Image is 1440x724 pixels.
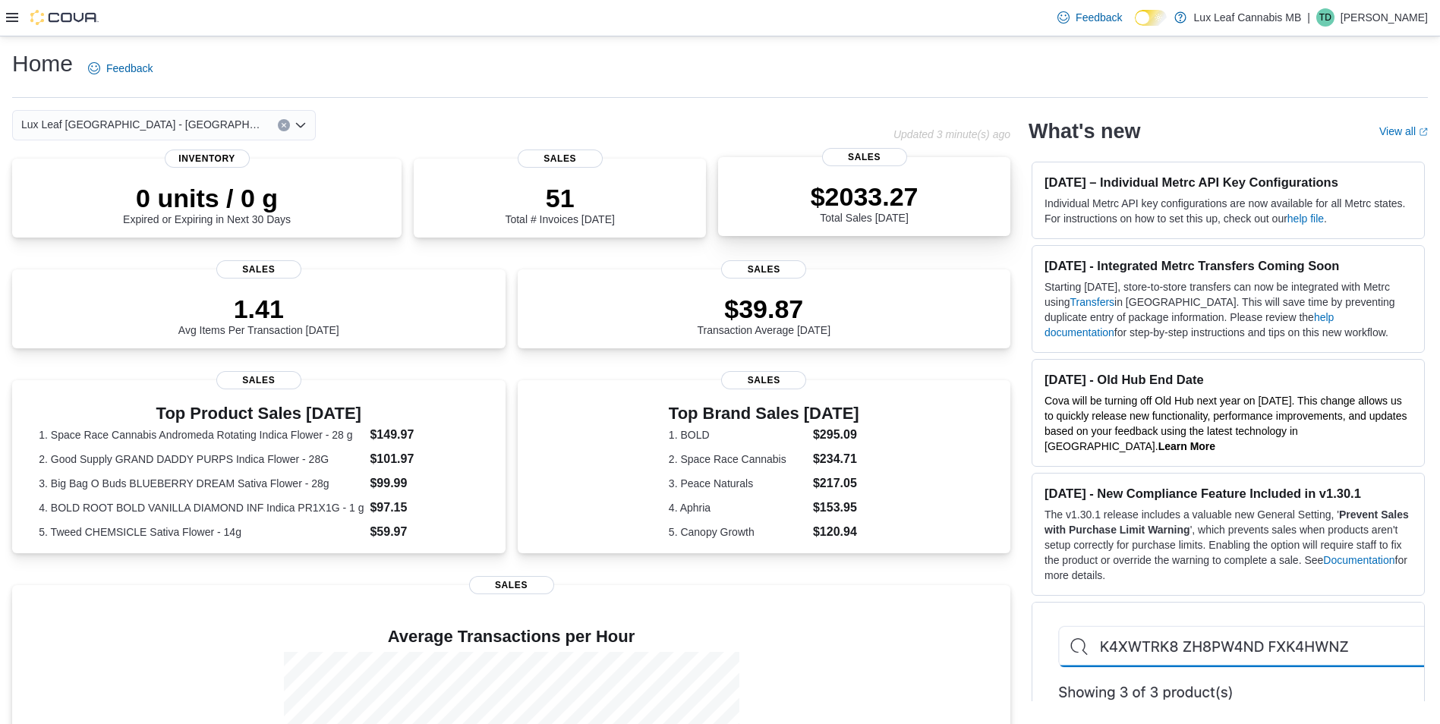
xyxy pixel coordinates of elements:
[813,474,859,493] dd: $217.05
[697,294,830,336] div: Transaction Average [DATE]
[1307,8,1310,27] p: |
[39,500,364,515] dt: 4. BOLD ROOT BOLD VANILLA DIAMOND INF Indica PR1X1G - 1 g
[469,576,554,594] span: Sales
[123,183,291,213] p: 0 units / 0 g
[1045,486,1412,501] h3: [DATE] - New Compliance Feature Included in v1.30.1
[1316,8,1334,27] div: Theo Dorge
[1158,440,1215,452] a: Learn More
[1323,554,1394,566] a: Documentation
[669,404,859,423] h3: Top Brand Sales [DATE]
[39,524,364,540] dt: 5. Tweed CHEMSICLE Sativa Flower - 14g
[39,427,364,442] dt: 1. Space Race Cannabis Andromeda Rotating Indica Flower - 28 g
[1070,296,1114,308] a: Transfers
[178,294,339,324] p: 1.41
[370,499,478,517] dd: $97.15
[1051,2,1128,33] a: Feedback
[669,500,807,515] dt: 4. Aphria
[278,119,290,131] button: Clear input
[518,150,603,168] span: Sales
[123,183,291,225] div: Expired or Expiring in Next 30 Days
[12,49,73,79] h1: Home
[82,53,159,83] a: Feedback
[216,260,301,279] span: Sales
[1045,279,1412,340] p: Starting [DATE], store-to-store transfers can now be integrated with Metrc using in [GEOGRAPHIC_D...
[178,294,339,336] div: Avg Items Per Transaction [DATE]
[1419,127,1428,137] svg: External link
[822,148,907,166] span: Sales
[505,183,614,213] p: 51
[811,181,919,224] div: Total Sales [DATE]
[370,474,478,493] dd: $99.99
[721,371,806,389] span: Sales
[1045,311,1334,338] a: help documentation
[24,628,998,646] h4: Average Transactions per Hour
[106,61,153,76] span: Feedback
[1045,507,1412,583] p: The v1.30.1 release includes a valuable new General Setting, ' ', which prevents sales when produ...
[1076,10,1122,25] span: Feedback
[813,450,859,468] dd: $234.71
[669,524,807,540] dt: 5. Canopy Growth
[669,476,807,491] dt: 3. Peace Naturals
[370,450,478,468] dd: $101.97
[721,260,806,279] span: Sales
[1287,212,1324,225] a: help file
[1341,8,1428,27] p: [PERSON_NAME]
[1045,196,1412,226] p: Individual Metrc API key configurations are now available for all Metrc states. For instructions ...
[813,523,859,541] dd: $120.94
[370,426,478,444] dd: $149.97
[1045,372,1412,387] h3: [DATE] - Old Hub End Date
[370,523,478,541] dd: $59.97
[295,119,307,131] button: Open list of options
[216,371,301,389] span: Sales
[165,150,250,168] span: Inventory
[21,115,263,134] span: Lux Leaf [GEOGRAPHIC_DATA] - [GEOGRAPHIC_DATA]
[1194,8,1302,27] p: Lux Leaf Cannabis MB
[1045,258,1412,273] h3: [DATE] - Integrated Metrc Transfers Coming Soon
[1379,125,1428,137] a: View allExternal link
[1029,119,1140,143] h2: What's new
[813,426,859,444] dd: $295.09
[811,181,919,212] p: $2033.27
[669,452,807,467] dt: 2. Space Race Cannabis
[39,452,364,467] dt: 2. Good Supply GRAND DADDY PURPS Indica Flower - 28G
[505,183,614,225] div: Total # Invoices [DATE]
[1135,26,1136,27] span: Dark Mode
[30,10,99,25] img: Cova
[39,404,478,423] h3: Top Product Sales [DATE]
[1135,10,1167,26] input: Dark Mode
[39,476,364,491] dt: 3. Big Bag O Buds BLUEBERRY DREAM Sativa Flower - 28g
[1045,395,1407,452] span: Cova will be turning off Old Hub next year on [DATE]. This change allows us to quickly release ne...
[813,499,859,517] dd: $153.95
[669,427,807,442] dt: 1. BOLD
[893,128,1010,140] p: Updated 3 minute(s) ago
[1045,508,1409,536] strong: Prevent Sales with Purchase Limit Warning
[697,294,830,324] p: $39.87
[1045,175,1412,190] h3: [DATE] – Individual Metrc API Key Configurations
[1319,8,1331,27] span: TD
